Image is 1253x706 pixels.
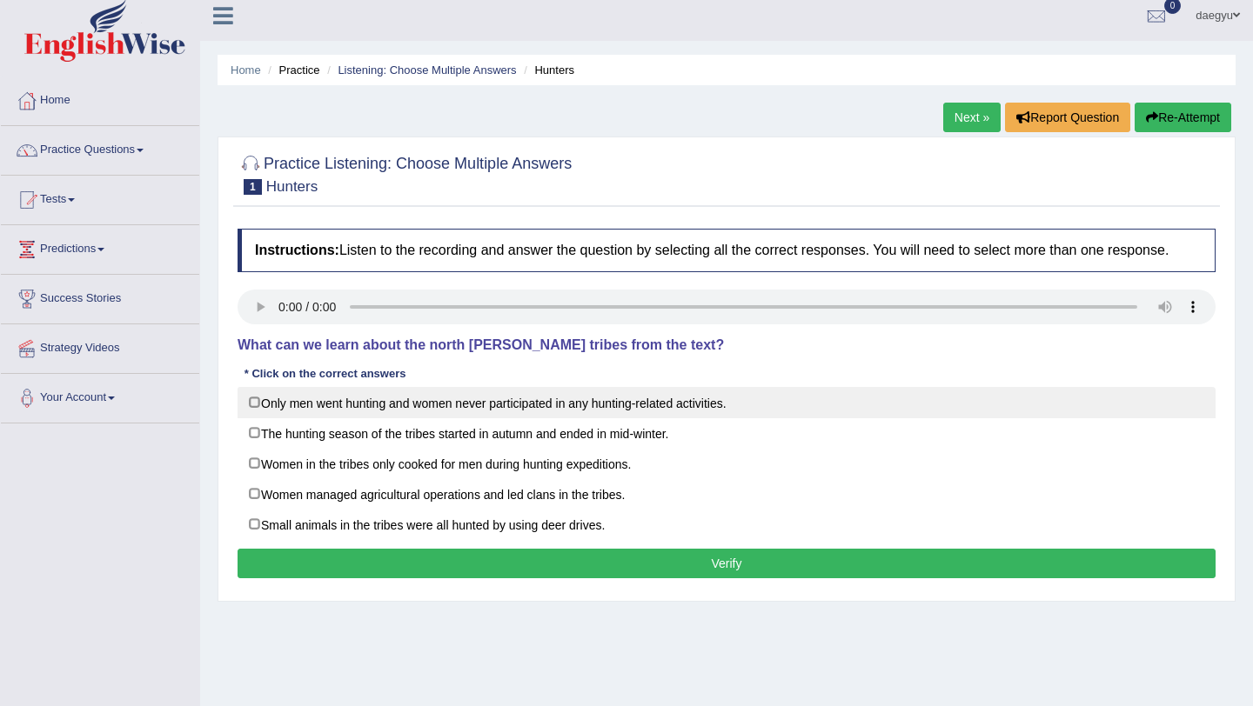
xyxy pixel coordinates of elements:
label: The hunting season of the tribes started in autumn and ended in mid-winter. [238,417,1216,449]
h4: What can we learn about the north [PERSON_NAME] tribes from the text? [238,337,1216,353]
a: Home [231,63,261,77]
a: Success Stories [1,275,199,318]
a: Home [1,77,199,120]
small: Hunters [266,178,318,195]
label: Women managed agricultural operations and led clans in the tribes. [238,478,1216,510]
a: Practice Questions [1,126,199,170]
b: Instructions: [255,243,339,257]
button: Report Question [1005,103,1130,132]
a: Your Account [1,374,199,417]
label: Women in the tribes only cooked for men during hunting expeditions. [238,448,1216,479]
li: Practice [264,62,319,78]
label: Small animals in the tribes were all hunted by using deer drives. [238,509,1216,540]
a: Listening: Choose Multiple Answers [338,63,516,77]
h2: Practice Listening: Choose Multiple Answers [238,151,572,195]
button: Verify [238,549,1216,578]
a: Next » [943,103,1001,132]
span: 1 [244,179,262,195]
a: Strategy Videos [1,324,199,368]
a: Tests [1,176,199,219]
button: Re-Attempt [1135,103,1231,132]
label: Only men went hunting and women never participated in any hunting-related activities. [238,387,1216,418]
h4: Listen to the recording and answer the question by selecting all the correct responses. You will ... [238,229,1216,272]
div: * Click on the correct answers [238,365,412,382]
a: Predictions [1,225,199,269]
li: Hunters [519,62,574,78]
